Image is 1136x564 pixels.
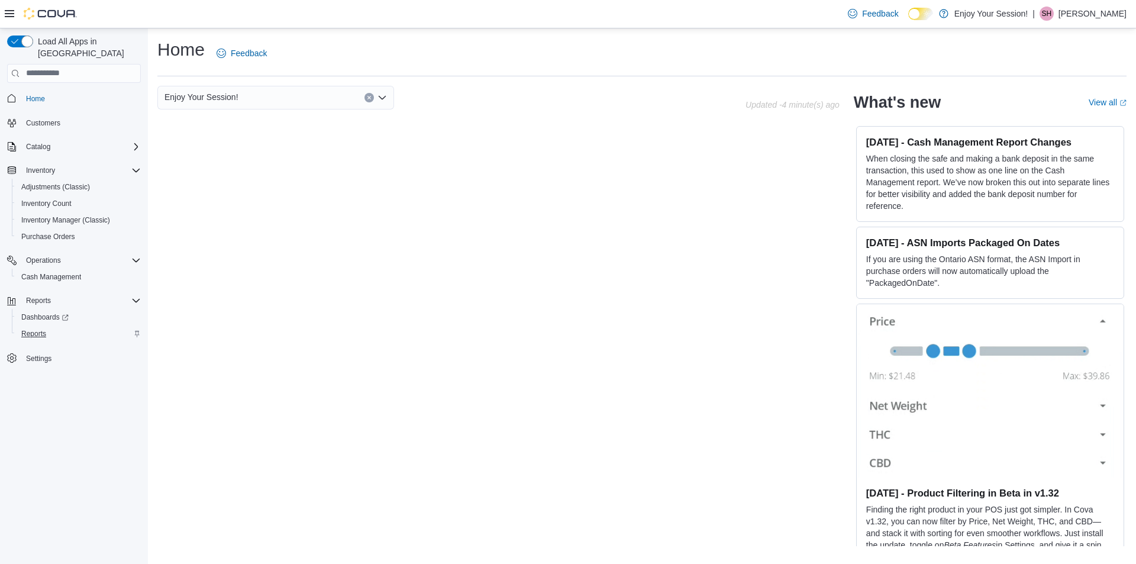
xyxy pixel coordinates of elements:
span: Cash Management [21,272,81,282]
span: Settings [26,354,51,363]
button: Home [2,90,146,107]
button: Reports [2,292,146,309]
input: Dark Mode [908,8,933,20]
img: Cova [24,8,77,20]
a: Inventory Count [17,196,76,211]
span: Inventory Manager (Classic) [17,213,141,227]
button: Operations [21,253,66,268]
span: Cash Management [17,270,141,284]
span: Feedback [862,8,898,20]
button: Inventory Manager (Classic) [12,212,146,228]
span: Reports [26,296,51,305]
span: Reports [17,327,141,341]
span: Inventory [21,163,141,178]
button: Purchase Orders [12,228,146,245]
a: Purchase Orders [17,230,80,244]
a: Feedback [212,41,272,65]
button: Customers [2,114,146,131]
span: Operations [26,256,61,265]
a: Cash Management [17,270,86,284]
p: When closing the safe and making a bank deposit in the same transaction, this used to show as one... [866,153,1114,212]
button: Clear input [364,93,374,102]
p: | [1032,7,1035,21]
span: Customers [21,115,141,130]
span: Catalog [26,142,50,152]
span: Purchase Orders [17,230,141,244]
span: Reports [21,329,46,339]
span: Feedback [231,47,267,59]
span: Inventory Manager (Classic) [21,215,110,225]
span: SH [1042,7,1052,21]
span: Dashboards [17,310,141,324]
span: Inventory [26,166,55,175]
h3: [DATE] - ASN Imports Packaged On Dates [866,237,1114,249]
button: Cash Management [12,269,146,285]
button: Reports [12,325,146,342]
h1: Home [157,38,205,62]
a: Dashboards [12,309,146,325]
button: Reports [21,294,56,308]
span: Inventory Count [17,196,141,211]
span: Inventory Count [21,199,72,208]
span: Catalog [21,140,141,154]
span: Load All Apps in [GEOGRAPHIC_DATA] [33,36,141,59]
p: Finding the right product in your POS just got simpler. In Cova v1.32, you can now filter by Pric... [866,504,1114,563]
button: Catalog [2,138,146,155]
h3: [DATE] - Cash Management Report Changes [866,136,1114,148]
a: Customers [21,116,65,130]
span: Adjustments (Classic) [17,180,141,194]
span: Dashboards [21,312,69,322]
span: Customers [26,118,60,128]
button: Settings [2,349,146,366]
a: Adjustments (Classic) [17,180,95,194]
button: Operations [2,252,146,269]
a: Reports [17,327,51,341]
a: Feedback [843,2,903,25]
button: Adjustments (Classic) [12,179,146,195]
span: Adjustments (Classic) [21,182,90,192]
span: Enjoy Your Session! [164,90,238,104]
button: Open list of options [377,93,387,102]
a: Dashboards [17,310,73,324]
a: Settings [21,352,56,366]
nav: Complex example [7,85,141,398]
span: Home [26,94,45,104]
a: View allExternal link [1089,98,1127,107]
a: Inventory Manager (Classic) [17,213,115,227]
h2: What's new [854,93,941,112]
p: If you are using the Ontario ASN format, the ASN Import in purchase orders will now automatically... [866,253,1114,289]
button: Inventory [2,162,146,179]
p: [PERSON_NAME] [1058,7,1127,21]
span: Purchase Orders [21,232,75,241]
span: Settings [21,350,141,365]
p: Enjoy Your Session! [954,7,1028,21]
h3: [DATE] - Product Filtering in Beta in v1.32 [866,487,1114,499]
button: Inventory Count [12,195,146,212]
span: Reports [21,294,141,308]
button: Inventory [21,163,60,178]
a: Home [21,92,50,106]
button: Catalog [21,140,55,154]
svg: External link [1119,99,1127,107]
em: Beta Features [944,540,996,550]
span: Home [21,91,141,106]
p: Updated -4 minute(s) ago [745,100,840,109]
div: Scott Harrocks [1040,7,1054,21]
span: Operations [21,253,141,268]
